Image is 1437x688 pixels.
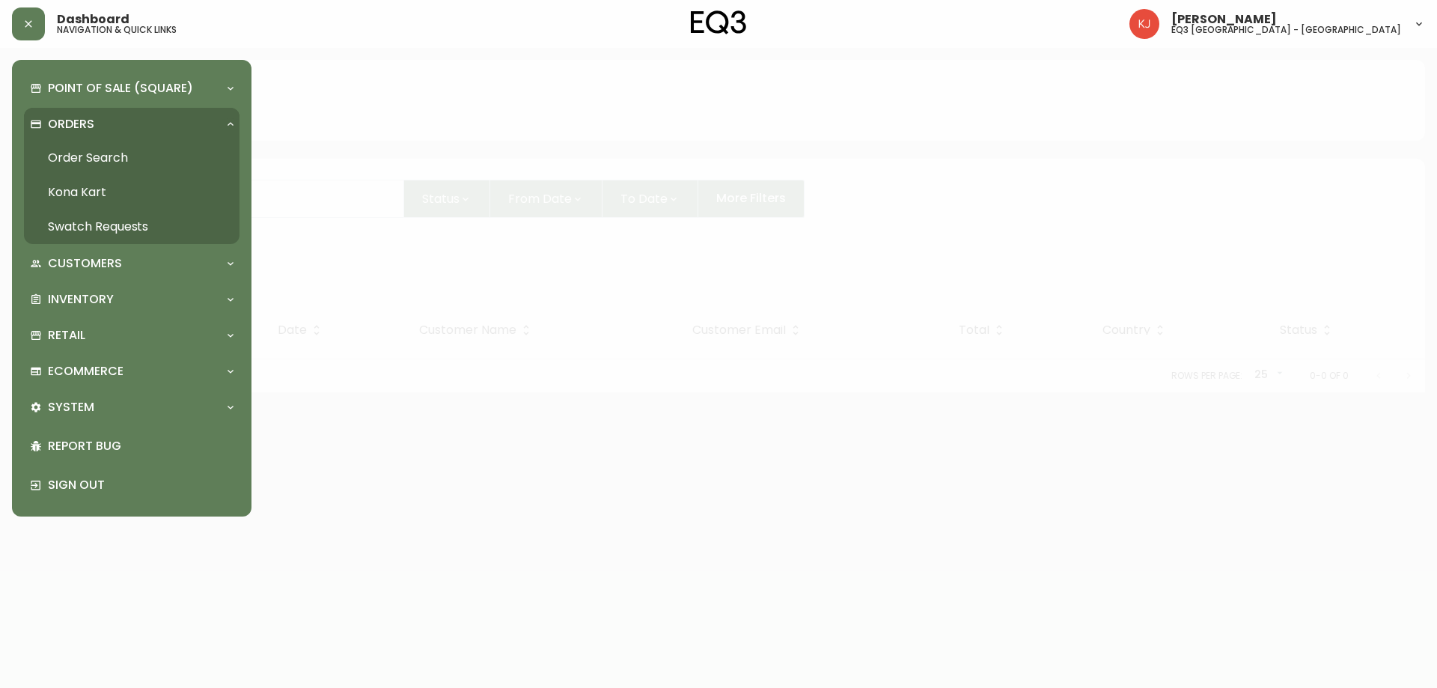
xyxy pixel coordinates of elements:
div: System [24,391,239,424]
div: Sign Out [24,466,239,505]
p: Report Bug [48,438,234,454]
div: Inventory [24,283,239,316]
p: Orders [48,116,94,133]
p: Retail [48,327,85,344]
p: Inventory [48,291,114,308]
a: Order Search [24,141,239,175]
a: Kona Kart [24,175,239,210]
img: logo [691,10,746,34]
div: Orders [24,108,239,141]
a: Swatch Requests [24,210,239,244]
div: Ecommerce [24,355,239,388]
span: [PERSON_NAME] [1171,13,1277,25]
img: 24a625d34e264d2520941288c4a55f8e [1129,9,1159,39]
p: Sign Out [48,477,234,493]
p: Point of Sale (Square) [48,80,193,97]
span: Dashboard [57,13,129,25]
p: System [48,399,94,415]
p: Ecommerce [48,363,123,380]
h5: eq3 [GEOGRAPHIC_DATA] - [GEOGRAPHIC_DATA] [1171,25,1401,34]
h5: navigation & quick links [57,25,177,34]
div: Customers [24,247,239,280]
p: Customers [48,255,122,272]
div: Report Bug [24,427,239,466]
div: Point of Sale (Square) [24,72,239,105]
div: Retail [24,319,239,352]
